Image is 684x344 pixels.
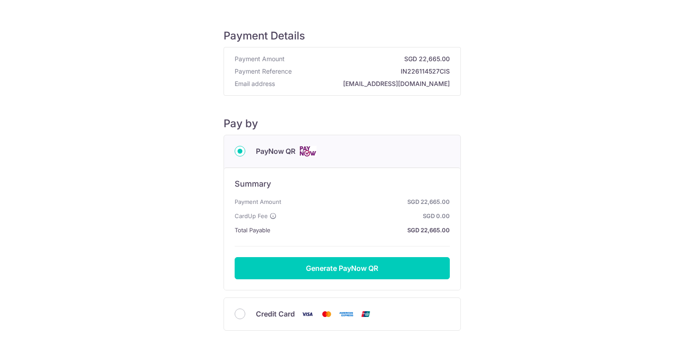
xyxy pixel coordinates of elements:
strong: SGD 22,665.00 [288,55,450,63]
span: Payment Amount [235,55,285,63]
h6: Summary [235,179,450,189]
span: Payment Amount [235,196,281,207]
img: American Express [337,309,355,320]
span: Credit Card [256,309,295,319]
span: Total Payable [235,225,271,235]
div: Credit Card Visa Mastercard American Express Union Pay [235,309,450,320]
img: Visa [298,309,316,320]
img: Union Pay [357,309,375,320]
h5: Payment Details [224,29,461,43]
span: Payment Reference [235,67,292,76]
button: Generate PayNow QR [235,257,450,279]
h5: Pay by [224,117,461,130]
strong: SGD 22,665.00 [274,225,450,235]
strong: IN226114527CIS [295,67,450,76]
span: CardUp Fee [235,211,268,221]
span: Email address [235,79,275,88]
img: Mastercard [318,309,336,320]
img: Cards logo [299,146,317,157]
span: PayNow QR [256,146,295,156]
strong: SGD 0.00 [280,211,450,221]
div: PayNow QR Cards logo [235,146,450,157]
strong: SGD 22,665.00 [285,196,450,207]
strong: [EMAIL_ADDRESS][DOMAIN_NAME] [278,79,450,88]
